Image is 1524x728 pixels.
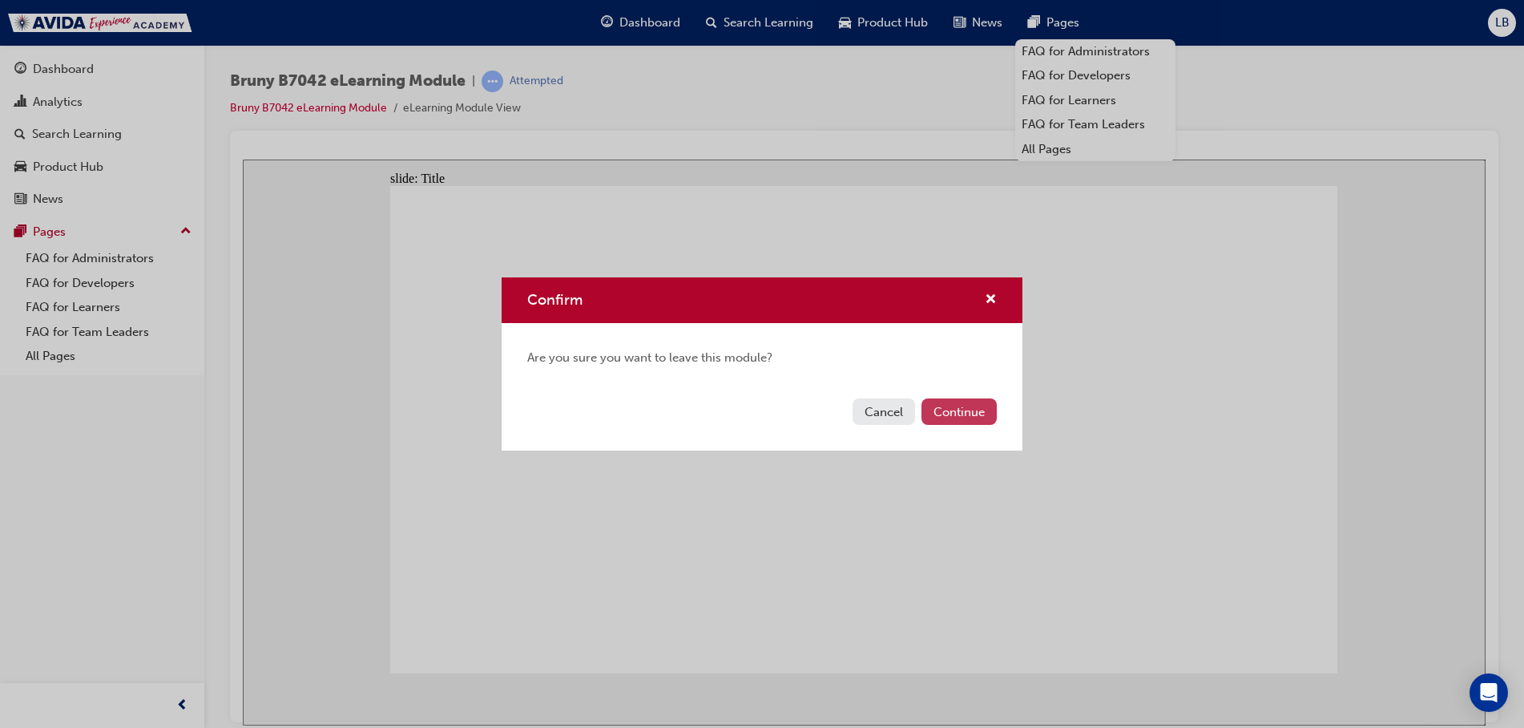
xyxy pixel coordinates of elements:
span: Confirm [527,291,583,309]
div: Are you sure you want to leave this module? [502,323,1022,393]
button: Cancel [853,398,915,425]
button: cross-icon [985,290,997,310]
div: Open Intercom Messenger [1470,673,1508,712]
button: Continue [921,398,997,425]
span: cross-icon [985,293,997,308]
div: Confirm [502,277,1022,451]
